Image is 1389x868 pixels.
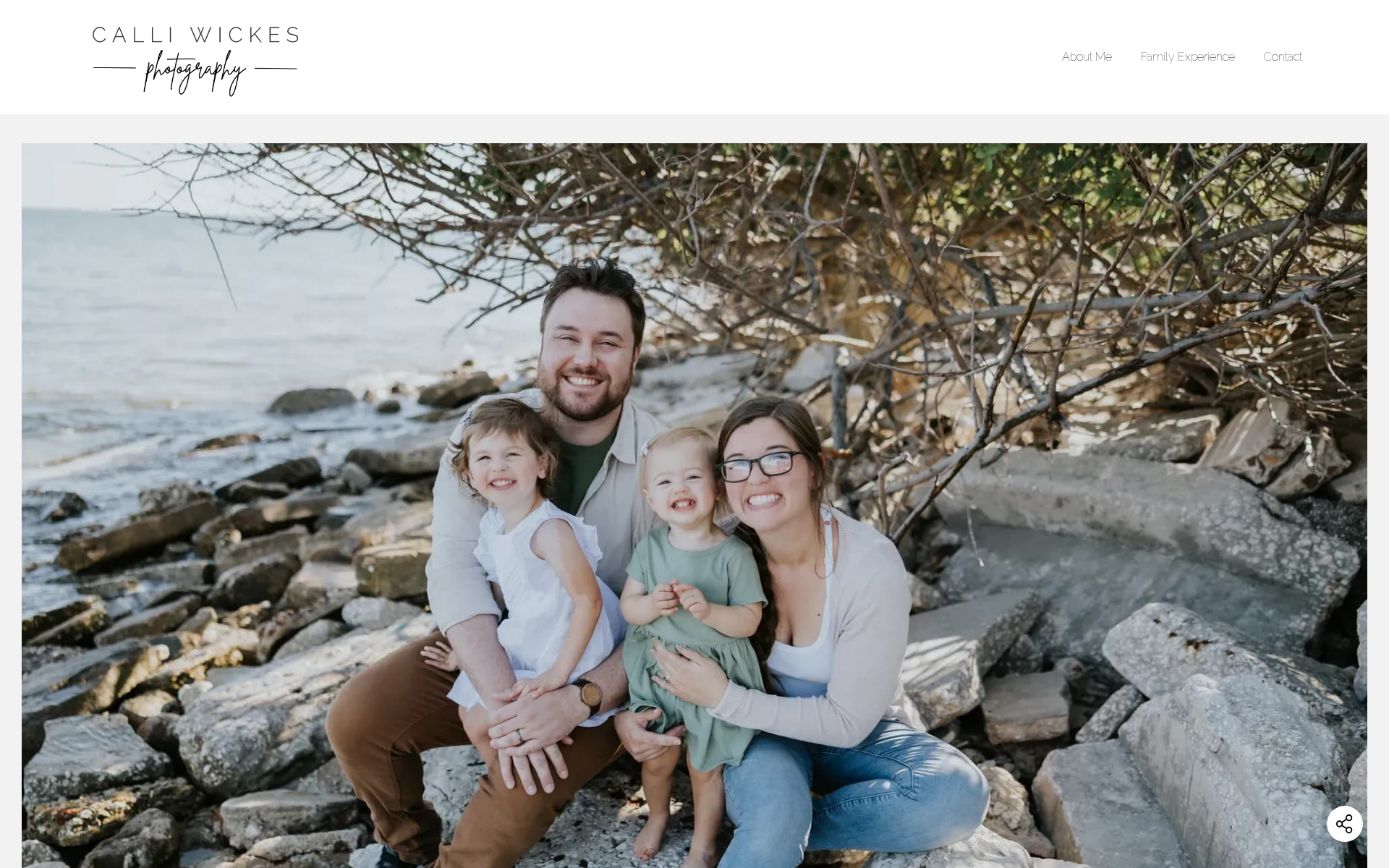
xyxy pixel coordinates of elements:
[1327,806,1363,842] button: Share this website
[1264,50,1302,64] a: Contact
[87,14,304,100] img: Calli Wickes Photography Logo
[1062,50,1112,64] a: About Me
[1141,50,1235,64] a: Family Experience
[87,14,304,100] a: Calli Wickes Photography Home Page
